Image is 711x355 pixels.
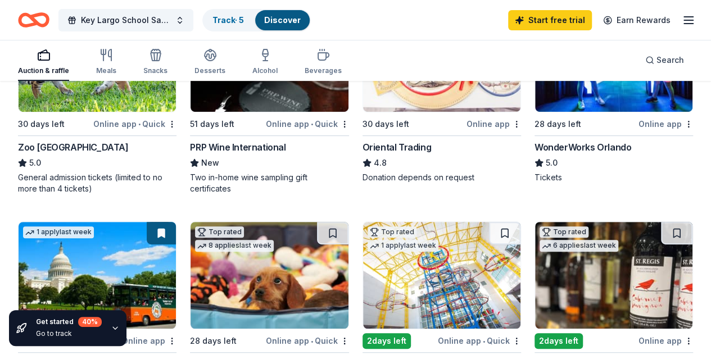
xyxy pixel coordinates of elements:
span: • [138,120,141,129]
button: Meals [96,44,116,81]
a: Discover [264,15,301,25]
img: Image for BarkBox [191,222,348,329]
div: 8 applies last week [195,240,274,252]
span: New [201,156,219,170]
div: 1 apply last week [23,226,94,238]
div: Donation depends on request [363,172,521,183]
div: Alcohol [252,66,278,75]
div: 1 apply last week [368,240,438,252]
a: Image for WonderWorks OrlandoTop rated3 applieslast week28 days leftOnline appWonderWorks Orlando... [535,4,693,183]
div: 2 days left [363,333,411,349]
div: Auction & raffle [18,66,69,75]
div: Top rated [195,226,244,238]
div: 51 days left [190,117,234,131]
a: Image for Zoo MiamiTop ratedLocal30 days leftOnline app•QuickZoo [GEOGRAPHIC_DATA]5.0General admi... [18,4,176,194]
div: Online app Quick [438,334,521,348]
button: Auction & raffle [18,44,69,81]
div: 40 % [78,317,102,327]
div: Tickets [535,172,693,183]
div: 30 days left [363,117,409,131]
div: Beverages [305,66,342,75]
img: Image for Historic Tours of America [19,222,176,329]
span: • [311,120,313,129]
button: Key Largo School Safety Patrol Auction [58,9,193,31]
button: Search [636,49,693,71]
div: Snacks [143,66,167,75]
span: 4.8 [374,156,387,170]
a: Home [18,7,49,33]
div: Online app Quick [266,117,349,131]
span: • [311,336,313,345]
div: Desserts [194,66,225,75]
button: Track· 5Discover [202,9,311,31]
a: Image for Oriental TradingTop rated13 applieslast week30 days leftOnline appOriental Trading4.8Do... [363,4,521,183]
div: Meals [96,66,116,75]
div: Zoo [GEOGRAPHIC_DATA] [18,140,129,154]
a: Image for PRP Wine International27 applieslast week51 days leftOnline app•QuickPRP Wine Internati... [190,4,348,194]
span: Search [656,53,684,67]
div: General admission tickets (limited to no more than 4 tickets) [18,172,176,194]
div: Oriental Trading [363,140,432,154]
span: Key Largo School Safety Patrol Auction [81,13,171,27]
a: Earn Rewards [596,10,677,30]
button: Snacks [143,44,167,81]
div: PRP Wine International [190,140,286,154]
span: 5.0 [29,156,41,170]
div: 28 days left [190,334,237,348]
div: 6 applies last week [540,240,618,252]
div: Get started [36,317,102,327]
span: • [483,336,485,345]
div: Online app [638,334,693,348]
img: Image for Museum of Discovery and Science [363,222,520,329]
span: 5.0 [546,156,558,170]
div: WonderWorks Orlando [535,140,631,154]
div: 2 days left [535,333,583,349]
div: Online app Quick [93,117,176,131]
div: Online app [638,117,693,131]
button: Beverages [305,44,342,81]
button: Alcohol [252,44,278,81]
button: Desserts [194,44,225,81]
div: 30 days left [18,117,65,131]
a: Track· 5 [212,15,244,25]
div: Top rated [368,226,416,238]
a: Start free trial [508,10,592,30]
div: 28 days left [535,117,581,131]
div: Online app Quick [266,334,349,348]
div: Two in-home wine sampling gift certificates [190,172,348,194]
div: Go to track [36,329,102,338]
div: Top rated [540,226,588,238]
div: Online app [467,117,521,131]
img: Image for Total Wine [535,222,692,329]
